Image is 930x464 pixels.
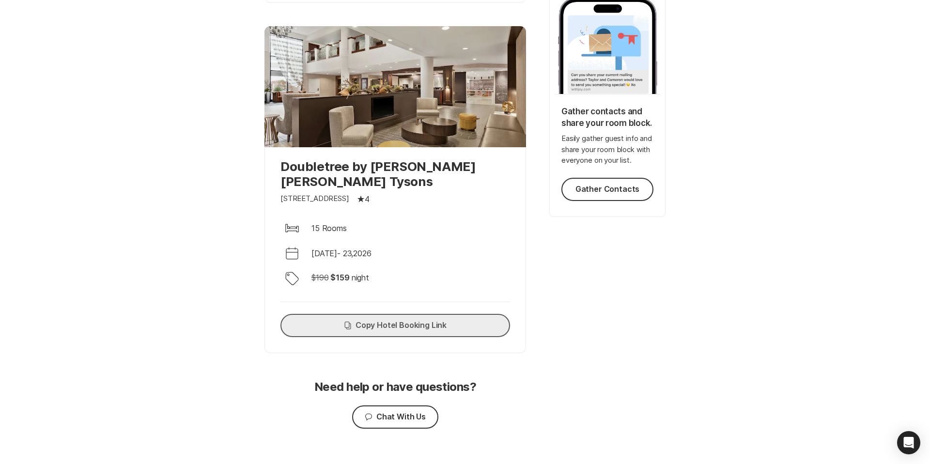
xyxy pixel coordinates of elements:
button: Gather Contacts [561,178,653,201]
p: $ 190 [311,272,328,283]
p: Doubletree by [PERSON_NAME] [PERSON_NAME] Tysons [280,159,510,189]
p: 4 [365,193,370,205]
p: $ 159 [330,272,349,283]
p: Easily gather guest info and share your room block with everyone on your list. [561,133,653,166]
p: [STREET_ADDRESS] [280,193,349,204]
button: Chat With Us [352,405,438,429]
p: [DATE] - 23 , 2026 [311,247,372,259]
button: Copy Hotel Booking Link [280,314,510,337]
div: Open Intercom Messenger [897,431,920,454]
p: night [352,272,369,283]
p: Need help or have questions? [314,380,476,394]
p: Gather contacts and share your room block. [561,106,653,129]
p: 15 Rooms [311,222,347,234]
